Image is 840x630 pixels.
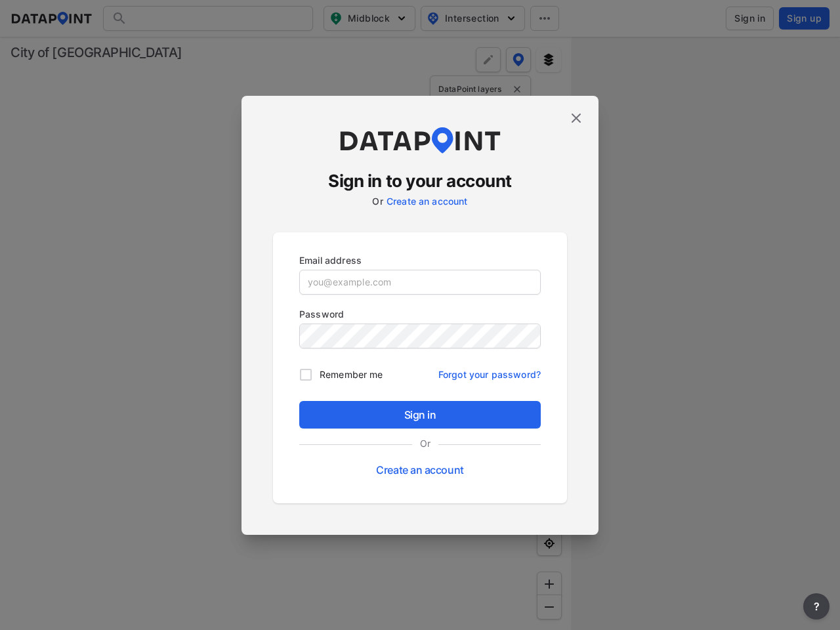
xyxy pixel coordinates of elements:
p: Password [299,307,541,321]
a: Create an account [387,196,468,207]
button: Sign in [299,401,541,429]
span: ? [811,598,822,614]
label: Or [372,196,383,207]
a: Forgot your password? [438,361,541,381]
span: Remember me [320,367,383,381]
input: you@example.com [300,270,540,294]
a: Create an account [376,463,463,476]
img: close.efbf2170.svg [568,110,584,126]
span: Sign in [310,407,530,423]
button: more [803,593,829,619]
h3: Sign in to your account [273,169,567,193]
img: dataPointLogo.9353c09d.svg [338,127,502,154]
p: Email address [299,253,541,267]
label: Or [412,436,438,450]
